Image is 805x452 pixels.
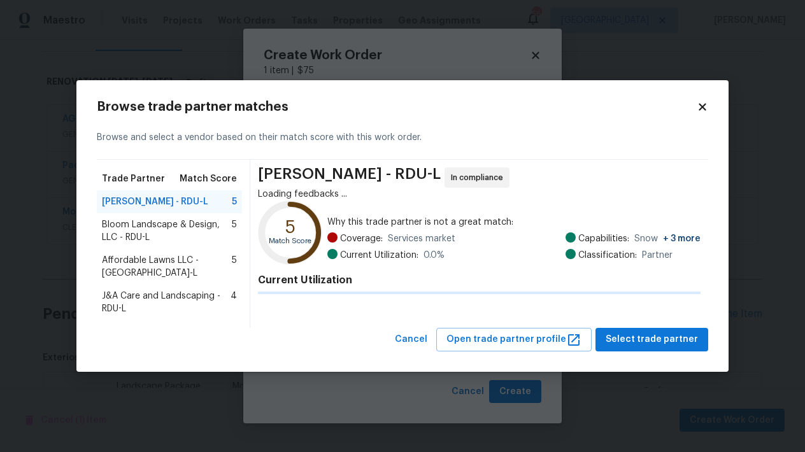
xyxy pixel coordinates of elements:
[97,101,697,113] h2: Browse trade partner matches
[232,195,237,208] span: 5
[642,249,673,262] span: Partner
[285,218,296,236] text: 5
[102,254,232,279] span: Affordable Lawns LLC - [GEOGRAPHIC_DATA]-L
[231,290,237,315] span: 4
[258,188,701,201] div: Loading feedbacks ...
[102,290,231,315] span: J&A Care and Landscaping - RDU-L
[451,171,508,184] span: In compliance
[102,195,208,208] span: [PERSON_NAME] - RDU-L
[232,254,237,279] span: 5
[595,328,708,351] button: Select trade partner
[606,332,698,348] span: Select trade partner
[390,328,432,351] button: Cancel
[436,328,592,351] button: Open trade partner profile
[102,173,165,185] span: Trade Partner
[258,274,701,286] h4: Current Utilization
[395,332,427,348] span: Cancel
[340,232,383,245] span: Coverage:
[663,234,701,243] span: + 3 more
[446,332,581,348] span: Open trade partner profile
[258,167,441,188] span: [PERSON_NAME] - RDU-L
[340,249,418,262] span: Current Utilization:
[327,216,701,229] span: Why this trade partner is not a great match:
[634,232,701,245] span: Snow
[388,232,455,245] span: Services market
[578,249,637,262] span: Classification:
[97,116,708,160] div: Browse and select a vendor based on their match score with this work order.
[578,232,629,245] span: Capabilities:
[102,218,232,244] span: Bloom Landscape & Design, LLC - RDU-L
[269,238,311,245] text: Match Score
[180,173,237,185] span: Match Score
[232,218,237,244] span: 5
[424,249,445,262] span: 0.0 %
